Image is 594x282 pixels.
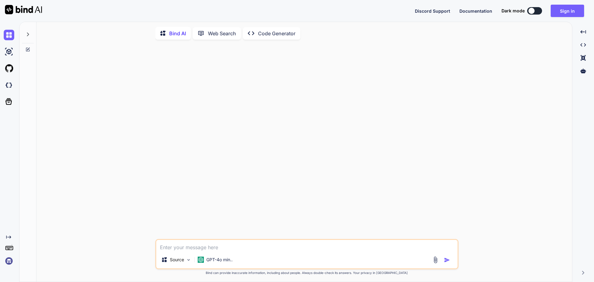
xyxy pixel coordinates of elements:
[4,30,14,40] img: chat
[432,256,439,263] img: attachment
[186,257,191,262] img: Pick Models
[208,30,236,37] p: Web Search
[206,257,233,263] p: GPT-4o min..
[4,80,14,90] img: darkCloudIdeIcon
[551,5,584,17] button: Sign in
[4,63,14,74] img: githubLight
[4,46,14,57] img: ai-studio
[501,8,525,14] span: Dark mode
[459,8,492,14] button: Documentation
[198,257,204,263] img: GPT-4o mini
[415,8,450,14] button: Discord Support
[258,30,295,37] p: Code Generator
[170,257,184,263] p: Source
[4,256,14,266] img: signin
[5,5,42,14] img: Bind AI
[169,30,186,37] p: Bind AI
[444,257,450,263] img: icon
[155,271,458,275] p: Bind can provide inaccurate information, including about people. Always double-check its answers....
